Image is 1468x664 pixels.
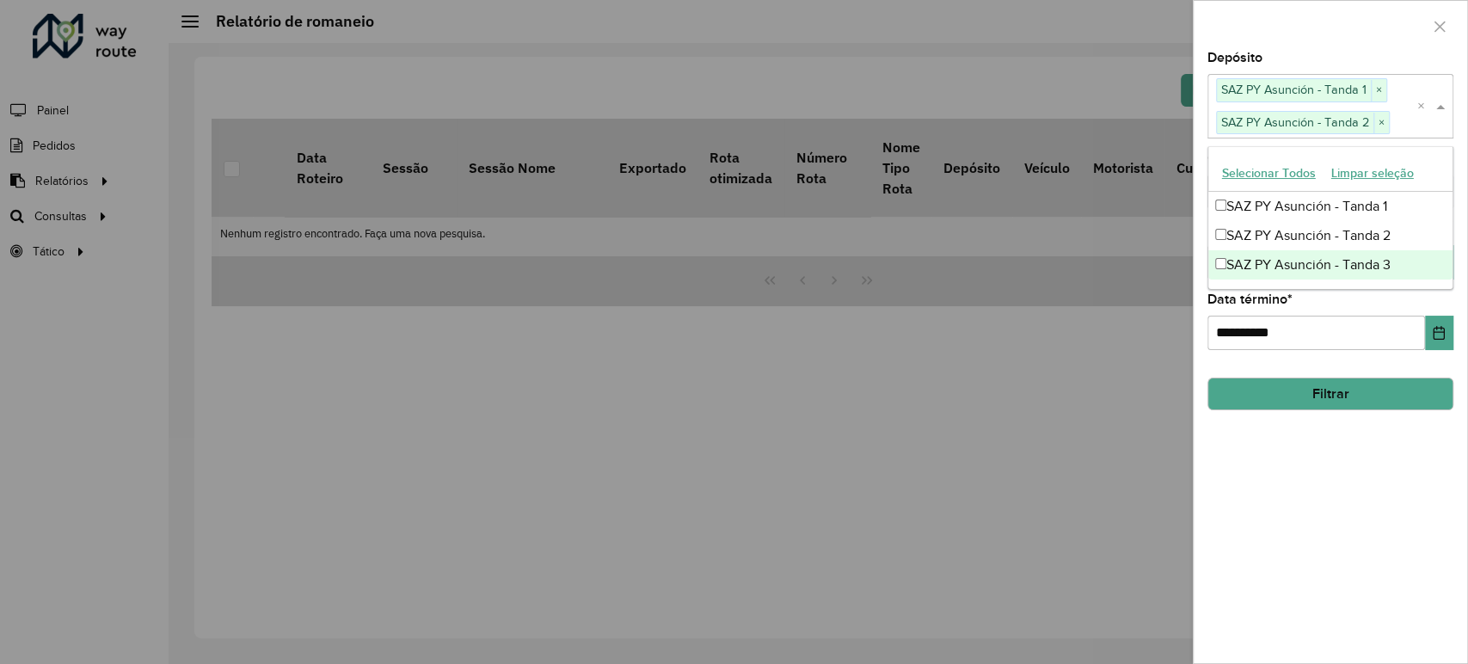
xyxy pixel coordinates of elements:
[1207,378,1453,410] button: Filtrar
[1207,146,1453,290] ng-dropdown-panel: Options list
[1324,160,1422,187] button: Limpar seleção
[1207,47,1262,68] label: Depósito
[1208,250,1453,280] div: SAZ PY Asunción - Tanda 3
[1217,79,1371,100] span: SAZ PY Asunción - Tanda 1
[1373,113,1389,133] span: ×
[1417,96,1432,117] span: Clear all
[1208,192,1453,221] div: SAZ PY Asunción - Tanda 1
[1207,289,1293,310] label: Data término
[1214,160,1324,187] button: Selecionar Todos
[1371,80,1386,101] span: ×
[1217,112,1373,132] span: SAZ PY Asunción - Tanda 2
[1208,221,1453,250] div: SAZ PY Asunción - Tanda 2
[1425,316,1453,350] button: Choose Date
